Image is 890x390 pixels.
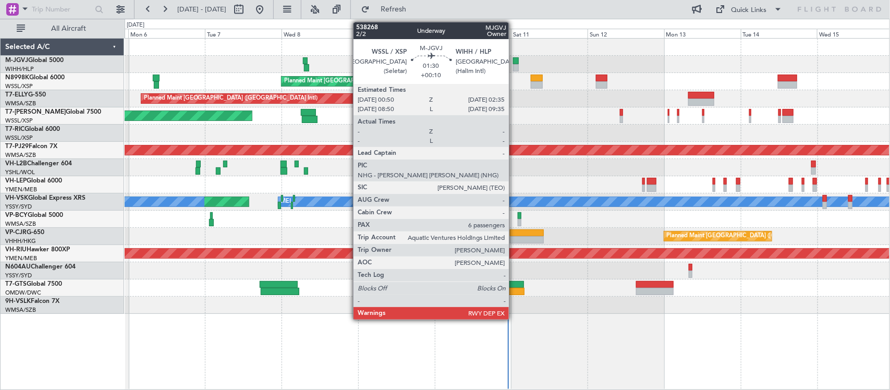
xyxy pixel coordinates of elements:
span: T7-PJ29 [5,143,29,150]
span: All Aircraft [27,25,110,32]
a: YSHL/WOL [5,168,35,176]
button: All Aircraft [11,20,113,37]
a: WMSA/SZB [5,100,36,107]
span: [DATE] - [DATE] [177,5,226,14]
a: T7-ELLYG-550 [5,92,46,98]
a: VH-RIUHawker 800XP [5,247,70,253]
a: WMSA/SZB [5,220,36,228]
div: MEL [281,194,293,210]
span: Refresh [372,6,416,13]
a: T7-PJ29Falcon 7X [5,143,57,150]
a: N8998KGlobal 6000 [5,75,65,81]
a: VH-L2BChallenger 604 [5,161,72,167]
div: [DATE] [127,21,144,30]
span: N8998K [5,75,29,81]
div: Quick Links [731,5,767,16]
div: Planned Maint [GEOGRAPHIC_DATA] ([GEOGRAPHIC_DATA] Intl) [144,91,318,106]
div: Mon 6 [128,29,205,38]
div: Planned Maint [GEOGRAPHIC_DATA] ([GEOGRAPHIC_DATA] Intl) [667,228,841,244]
a: WSSL/XSP [5,82,33,90]
span: T7-RIC [5,126,25,132]
span: 9H-VSLK [5,298,31,304]
span: M-JGVJ [5,57,28,64]
span: T7-GTS [5,281,27,287]
div: Wed 8 [282,29,358,38]
a: 9H-VSLKFalcon 7X [5,298,59,304]
a: YMEN/MEB [5,254,37,262]
div: Sat 11 [511,29,588,38]
a: WIHH/HLP [5,65,34,73]
a: WSSL/XSP [5,134,33,142]
a: WMSA/SZB [5,151,36,159]
a: YSSY/SYD [5,203,32,211]
a: N604AUChallenger 604 [5,264,76,270]
div: Tue 7 [205,29,282,38]
input: Trip Number [32,2,92,17]
a: YMEN/MEB [5,186,37,193]
a: WSSL/XSP [5,117,33,125]
button: Quick Links [711,1,788,18]
a: VP-BCYGlobal 5000 [5,212,63,218]
a: T7-RICGlobal 6000 [5,126,60,132]
div: Mon 13 [664,29,741,38]
button: Refresh [356,1,419,18]
div: Planned Maint [GEOGRAPHIC_DATA] (Seletar) [284,74,407,89]
span: T7-[PERSON_NAME] [5,109,66,115]
a: VHHH/HKG [5,237,36,245]
div: Planned Maint [GEOGRAPHIC_DATA] (Seletar) [361,56,483,72]
div: Unplanned Maint Sydney ([PERSON_NAME] Intl) [361,194,489,210]
span: VH-RIU [5,247,27,253]
span: VP-BCY [5,212,28,218]
span: T7-ELLY [5,92,28,98]
span: VP-CJR [5,229,27,236]
div: Tue 14 [741,29,818,38]
a: VH-LEPGlobal 6000 [5,178,62,184]
span: VH-L2B [5,161,27,167]
a: T7-[PERSON_NAME]Global 7500 [5,109,101,115]
a: YSSY/SYD [5,272,32,279]
span: N604AU [5,264,31,270]
div: Thu 9 [358,29,435,38]
a: OMDW/DWC [5,289,41,297]
span: VH-LEP [5,178,27,184]
a: M-JGVJGlobal 5000 [5,57,64,64]
a: VP-CJRG-650 [5,229,44,236]
span: VH-VSK [5,195,28,201]
a: T7-GTSGlobal 7500 [5,281,62,287]
div: Sun 12 [588,29,664,38]
a: WMSA/SZB [5,306,36,314]
div: Fri 10 [434,29,511,38]
a: VH-VSKGlobal Express XRS [5,195,86,201]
